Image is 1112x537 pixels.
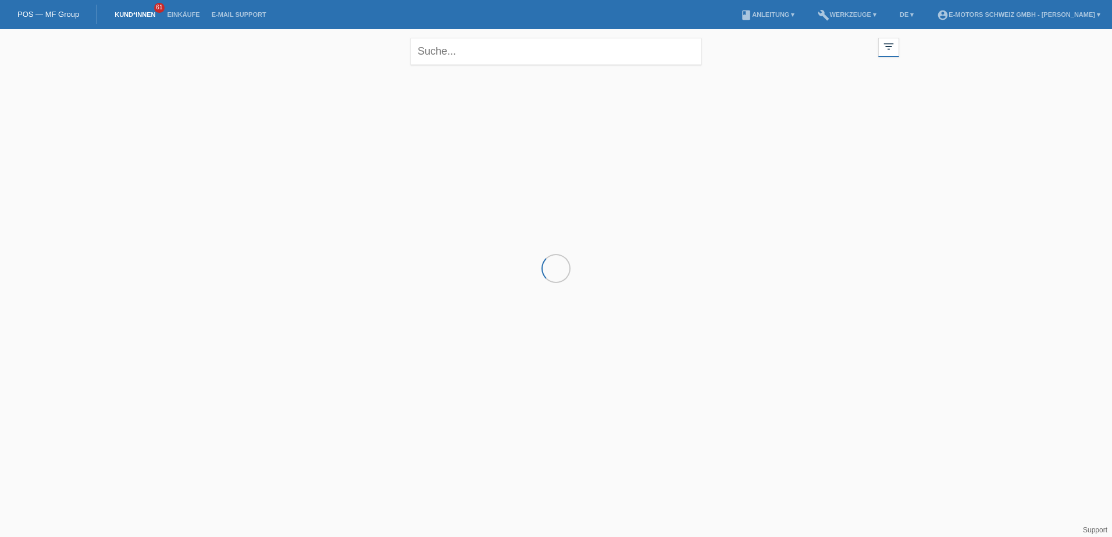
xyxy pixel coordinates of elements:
i: build [818,9,829,21]
a: DE ▾ [894,11,919,18]
a: Support [1083,526,1107,534]
a: Kund*innen [109,11,161,18]
span: 61 [154,3,165,13]
i: account_circle [937,9,949,21]
a: bookAnleitung ▾ [735,11,800,18]
i: filter_list [882,40,895,53]
a: E-Mail Support [206,11,272,18]
i: book [740,9,752,21]
a: POS — MF Group [17,10,79,19]
a: Einkäufe [161,11,205,18]
a: buildWerkzeuge ▾ [812,11,882,18]
a: account_circleE-Motors Schweiz GmbH - [PERSON_NAME] ▾ [931,11,1106,18]
input: Suche... [411,38,701,65]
